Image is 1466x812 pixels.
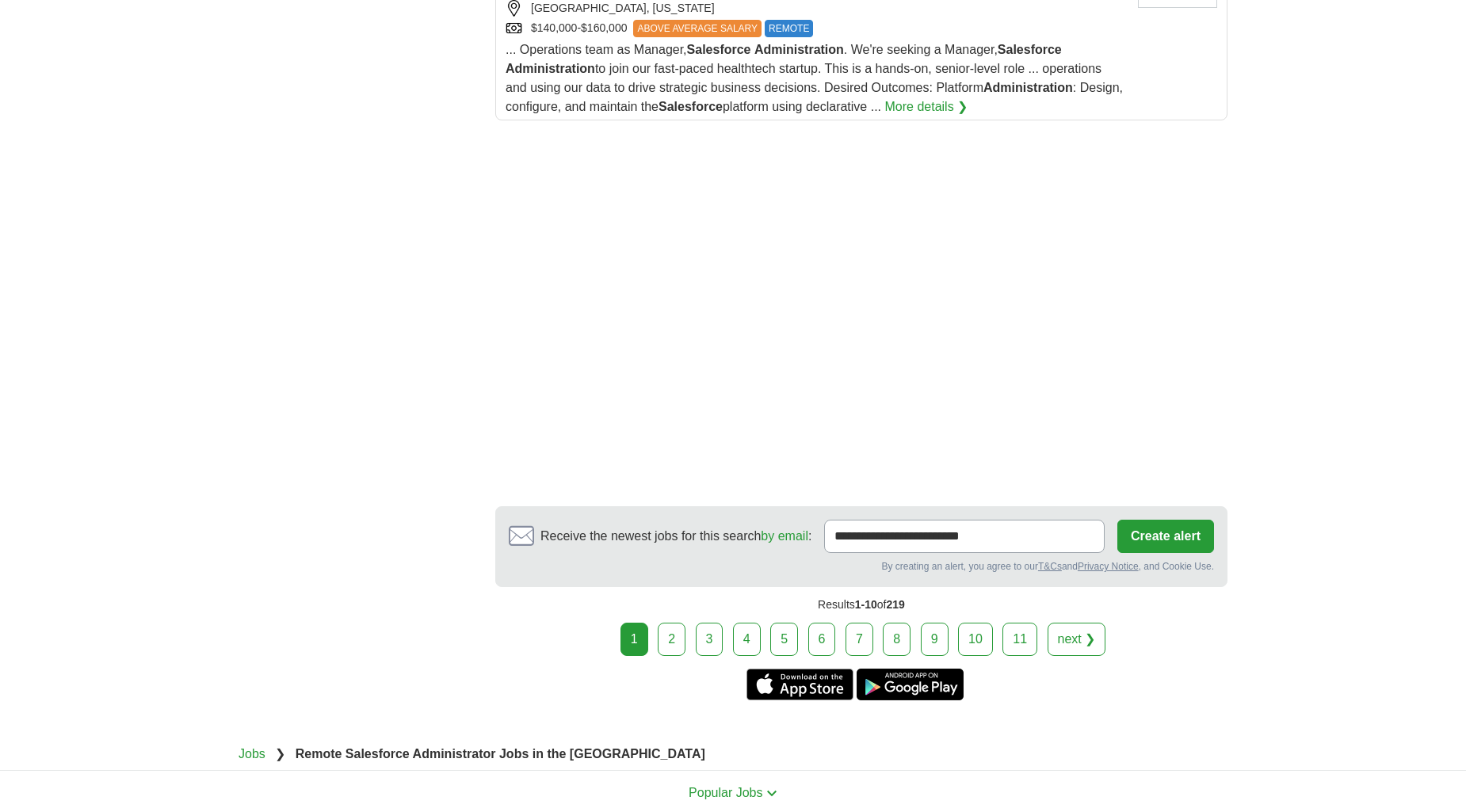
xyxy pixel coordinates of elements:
a: 7 [846,623,873,656]
div: $140,000-$160,000 [506,20,1125,37]
strong: Remote Salesforce Administrator Jobs in the [GEOGRAPHIC_DATA] [296,747,705,761]
strong: Salesforce [998,43,1062,56]
a: Get the iPhone app [746,669,853,700]
a: Get the Android app [857,669,964,700]
a: 5 [770,623,798,656]
strong: Administration [754,43,844,56]
div: Results of [495,587,1227,623]
strong: Administration [983,81,1073,94]
a: Jobs [239,747,265,761]
strong: Salesforce [659,100,723,113]
a: 8 [883,623,911,656]
span: ❯ [275,747,285,761]
button: Create alert [1117,520,1214,553]
a: by email [761,529,808,543]
a: next ❯ [1048,623,1106,656]
a: 9 [921,623,949,656]
a: 11 [1002,623,1037,656]
span: Receive the newest jobs for this search : [540,527,811,546]
div: By creating an alert, you agree to our and , and Cookie Use. [509,559,1214,574]
span: ABOVE AVERAGE SALARY [633,20,762,37]
div: 1 [620,623,648,656]
a: Privacy Notice [1078,561,1139,572]
span: REMOTE [765,20,813,37]
span: 1-10 [855,598,877,611]
a: More details ❯ [885,97,968,116]
a: T&Cs [1038,561,1062,572]
a: 10 [958,623,993,656]
a: 2 [658,623,685,656]
span: ... Operations team as Manager, . We're seeking a Manager, to join our fast-paced healthtech star... [506,43,1123,113]
a: 4 [733,623,761,656]
strong: Administration [506,62,595,75]
span: Popular Jobs [689,786,762,799]
a: 6 [808,623,836,656]
strong: Salesforce [687,43,751,56]
iframe: Ads by Google [495,133,1227,494]
a: 3 [696,623,723,656]
span: 219 [887,598,905,611]
img: toggle icon [766,790,777,797]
